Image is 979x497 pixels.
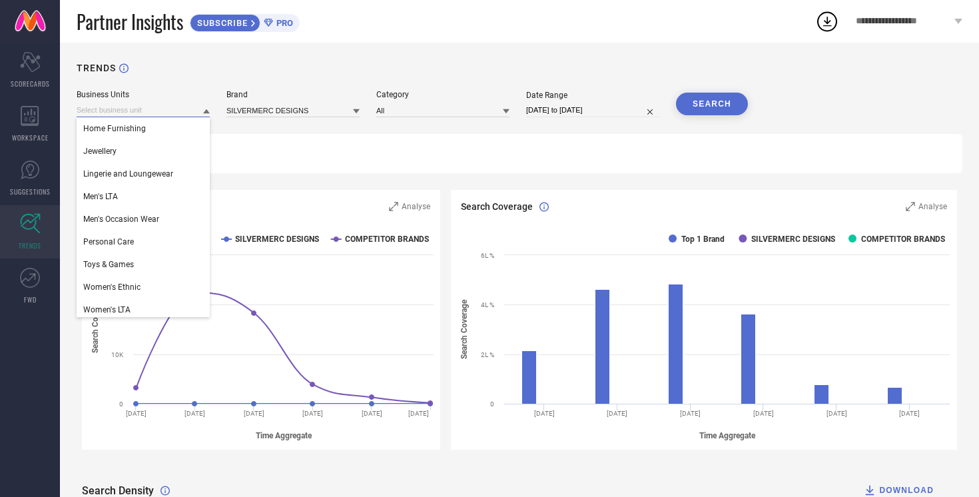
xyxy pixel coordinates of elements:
[526,91,659,100] div: Date Range
[235,235,319,244] text: SILVERMERC DESIGNS
[863,484,934,497] div: DOWNLOAD
[19,241,41,250] span: TRENDS
[244,410,264,417] text: [DATE]
[226,90,360,99] div: Brand
[77,208,210,231] div: Men's Occasion Wear
[481,301,494,308] text: 4L %
[83,282,141,292] span: Women's Ethnic
[77,276,210,298] div: Women's Ethnic
[534,410,555,417] text: [DATE]
[815,9,839,33] div: Open download list
[77,163,210,185] div: Lingerie and Loungewear
[77,253,210,276] div: Toys & Games
[680,410,701,417] text: [DATE]
[273,18,293,28] span: PRO
[83,237,134,247] span: Personal Care
[752,235,836,244] text: SILVERMERC DESIGNS
[12,133,49,143] span: WORKSPACE
[918,202,947,211] span: Analyse
[408,410,429,417] text: [DATE]
[699,431,756,440] tspan: Time Aggregate
[77,63,116,73] h1: TRENDS
[345,235,429,244] text: COMPETITOR BRANDS
[83,215,159,224] span: Men's Occasion Wear
[402,202,430,211] span: Analyse
[481,252,494,259] text: 6L %
[899,410,920,417] text: [DATE]
[302,410,323,417] text: [DATE]
[82,484,154,497] span: Search Density
[83,192,118,201] span: Men's LTA
[190,11,300,32] a: SUBSCRIBEPRO
[83,147,117,156] span: Jewellery
[77,185,210,208] div: Men's LTA
[861,235,945,244] text: COMPETITOR BRANDS
[526,103,659,117] input: Select date range
[481,351,494,358] text: 2L %
[461,201,533,212] span: Search Coverage
[83,124,146,133] span: Home Furnishing
[676,93,748,115] button: SEARCH
[460,299,469,359] tspan: Search Coverage
[607,410,628,417] text: [DATE]
[681,235,725,244] text: Top 1 Brand
[119,400,123,408] text: 0
[10,187,51,197] span: SUGGESTIONS
[389,202,398,211] svg: Zoom
[83,305,131,314] span: Women's LTA
[77,231,210,253] div: Personal Care
[11,79,50,89] span: SCORECARDS
[77,298,210,321] div: Women's LTA
[83,260,134,269] span: Toys & Games
[77,103,210,117] input: Select business unit
[77,117,210,140] div: Home Furnishing
[77,140,210,163] div: Jewellery
[77,90,210,99] div: Business Units
[24,294,37,304] span: FWD
[256,431,312,440] tspan: Time Aggregate
[184,410,205,417] text: [DATE]
[753,410,774,417] text: [DATE]
[190,18,251,28] span: SUBSCRIBE
[83,169,173,179] span: Lingerie and Loungewear
[826,410,847,417] text: [DATE]
[126,410,147,417] text: [DATE]
[376,90,509,99] div: Category
[91,306,100,354] tspan: Search Count
[490,400,494,408] text: 0
[906,202,915,211] svg: Zoom
[362,410,382,417] text: [DATE]
[111,351,124,358] text: 10K
[77,8,183,35] span: Partner Insights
